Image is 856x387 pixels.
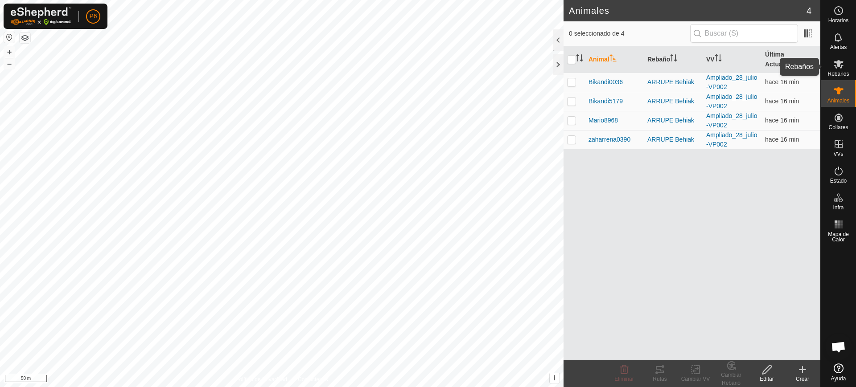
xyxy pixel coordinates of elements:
[588,97,623,106] span: Bikandi5179
[706,74,757,90] a: Ampliado_28_julio-VP002
[647,77,699,87] div: ARRUPE Behiak
[830,45,847,50] span: Alertas
[821,360,856,385] a: Ayuda
[647,135,699,144] div: ARRUPE Behiak
[554,374,556,382] span: i
[647,116,699,125] div: ARRUPE Behiak
[805,61,812,68] p-sorticon: Activar para ordenar
[831,376,846,381] span: Ayuda
[588,77,623,87] span: Bikandi0036
[585,46,644,73] th: Animal
[614,376,634,382] span: Eliminar
[823,232,854,242] span: Mapa de Calor
[825,334,852,360] div: Chat abierto
[833,205,844,210] span: Infra
[706,112,757,129] a: Ampliado_28_julio-VP002
[588,116,618,125] span: Mario8968
[833,151,843,157] span: VVs
[550,373,560,383] button: i
[761,46,820,73] th: Última Actualización
[828,18,848,23] span: Horarios
[642,375,678,383] div: Rutas
[828,125,848,130] span: Collares
[4,47,15,57] button: +
[11,7,71,25] img: Logo Gallagher
[706,93,757,110] a: Ampliado_28_julio-VP002
[644,46,703,73] th: Rebaño
[827,71,849,77] span: Rebaños
[706,131,757,148] a: Ampliado_28_julio-VP002
[609,56,617,63] p-sorticon: Activar para ordenar
[647,97,699,106] div: ARRUPE Behiak
[569,29,690,38] span: 0 seleccionado de 4
[20,33,30,43] button: Capas del Mapa
[690,24,798,43] input: Buscar (S)
[765,98,799,105] span: 19 sept 2025, 13:33
[576,56,583,63] p-sorticon: Activar para ordenar
[89,12,97,21] span: P6
[749,375,785,383] div: Editar
[588,135,630,144] span: zaharrena0390
[703,46,761,73] th: VV
[670,56,677,63] p-sorticon: Activar para ordenar
[236,375,287,383] a: Política de Privacidad
[715,56,722,63] p-sorticon: Activar para ordenar
[765,136,799,143] span: 19 sept 2025, 13:33
[713,371,749,387] div: Cambiar Rebaño
[4,58,15,69] button: –
[785,375,820,383] div: Crear
[807,4,811,17] span: 4
[827,98,849,103] span: Animales
[4,32,15,43] button: Restablecer Mapa
[678,375,713,383] div: Cambiar VV
[569,5,807,16] h2: Animales
[765,117,799,124] span: 19 sept 2025, 13:33
[765,78,799,86] span: 19 sept 2025, 13:33
[830,178,847,183] span: Estado
[298,375,328,383] a: Contáctenos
